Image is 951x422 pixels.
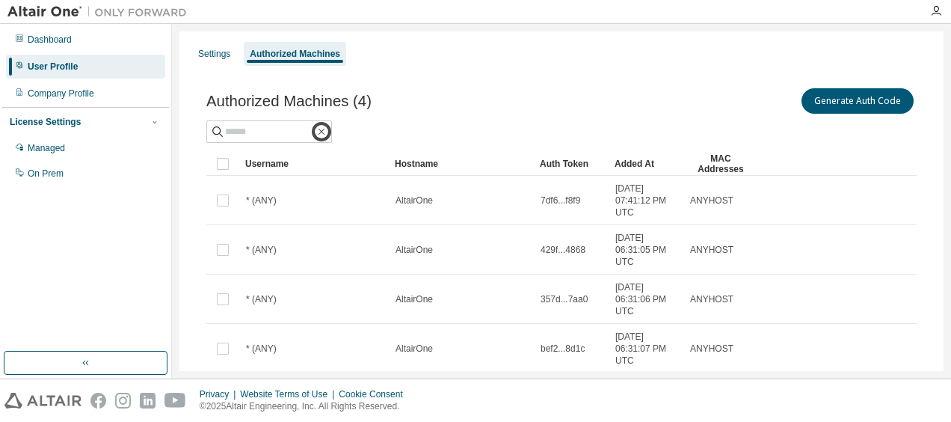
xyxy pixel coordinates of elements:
div: Hostname [395,152,528,176]
span: AltairOne [396,293,433,305]
img: altair_logo.svg [4,393,81,409]
div: License Settings [10,116,81,128]
span: [DATE] 06:31:05 PM UTC [615,232,677,268]
span: 7df6...f8f9 [541,195,580,207]
span: ANYHOST [690,195,733,207]
div: Dashboard [28,34,72,46]
img: linkedin.svg [140,393,156,409]
div: Authorized Machines [250,48,340,60]
span: AltairOne [396,244,433,256]
div: User Profile [28,61,78,73]
span: AltairOne [396,195,433,207]
div: Cookie Consent [339,388,411,400]
span: [DATE] 06:31:06 PM UTC [615,281,677,317]
img: youtube.svg [164,393,186,409]
span: 429f...4868 [541,244,585,256]
span: bef2...8d1c [541,343,585,355]
div: Company Profile [28,88,94,100]
div: Managed [28,142,65,154]
span: * (ANY) [246,343,277,355]
span: AltairOne [396,343,433,355]
div: Settings [198,48,230,60]
img: Altair One [7,4,194,19]
span: ANYHOST [690,293,733,305]
div: MAC Addresses [689,152,752,176]
span: * (ANY) [246,293,277,305]
span: [DATE] 07:41:12 PM UTC [615,183,677,218]
div: Privacy [200,388,240,400]
img: instagram.svg [115,393,131,409]
img: facebook.svg [90,393,106,409]
span: * (ANY) [246,244,277,256]
span: ANYHOST [690,244,733,256]
div: Website Terms of Use [240,388,339,400]
button: Generate Auth Code [801,88,914,114]
div: Auth Token [540,152,603,176]
span: 357d...7aa0 [541,293,588,305]
div: On Prem [28,168,64,180]
span: [DATE] 06:31:07 PM UTC [615,331,677,367]
p: © 2025 Altair Engineering, Inc. All Rights Reserved. [200,400,412,413]
div: Added At [615,152,677,176]
div: Username [245,152,383,176]
span: Authorized Machines (4) [206,93,372,110]
span: * (ANY) [246,195,277,207]
span: ANYHOST [690,343,733,355]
